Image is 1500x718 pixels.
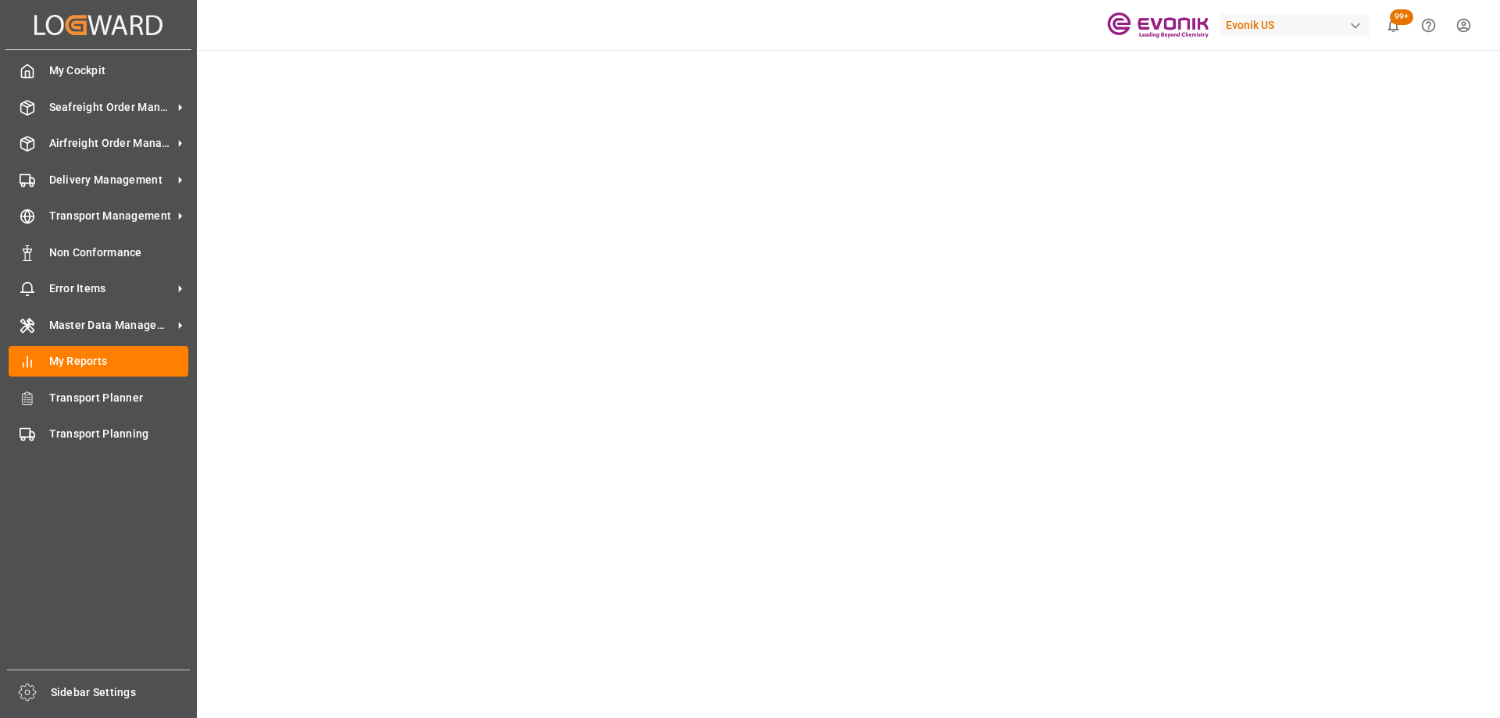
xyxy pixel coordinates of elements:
[49,208,173,224] span: Transport Management
[49,353,189,370] span: My Reports
[1411,8,1446,43] button: Help Center
[1220,14,1370,37] div: Evonik US
[51,684,191,701] span: Sidebar Settings
[9,419,188,449] a: Transport Planning
[9,237,188,267] a: Non Conformance
[49,245,189,261] span: Non Conformance
[49,426,189,442] span: Transport Planning
[49,390,189,406] span: Transport Planner
[49,135,173,152] span: Airfreight Order Management
[49,172,173,188] span: Delivery Management
[49,63,189,79] span: My Cockpit
[9,55,188,86] a: My Cockpit
[49,317,173,334] span: Master Data Management
[49,99,173,116] span: Seafreight Order Management
[9,346,188,377] a: My Reports
[49,280,173,297] span: Error Items
[9,382,188,413] a: Transport Planner
[1220,10,1376,40] button: Evonik US
[1107,12,1209,39] img: Evonik-brand-mark-Deep-Purple-RGB.jpeg_1700498283.jpeg
[1376,8,1411,43] button: show 100 new notifications
[1390,9,1413,25] span: 99+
